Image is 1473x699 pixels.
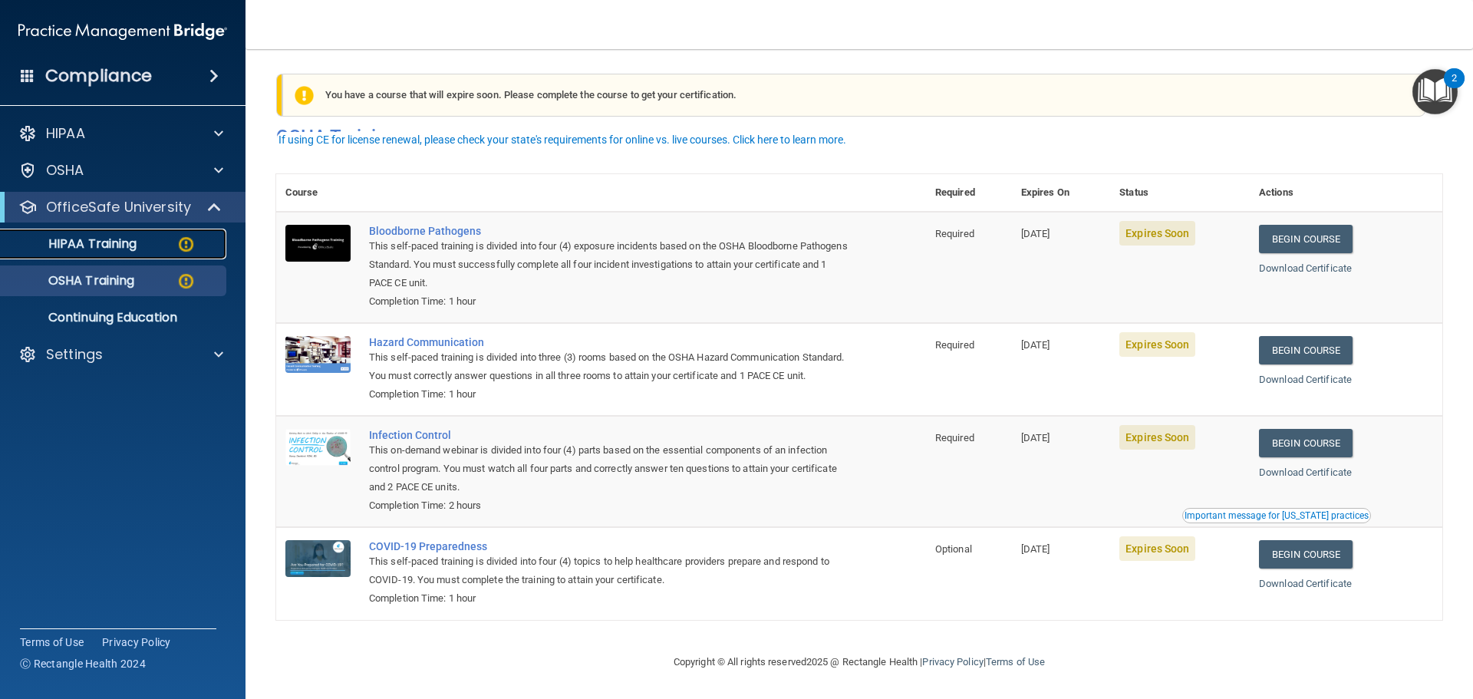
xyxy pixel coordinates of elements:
p: HIPAA [46,124,85,143]
span: Required [935,228,974,239]
p: HIPAA Training [10,236,137,252]
span: [DATE] [1021,339,1050,351]
a: Begin Course [1259,429,1353,457]
div: Completion Time: 1 hour [369,292,849,311]
th: Course [276,174,360,212]
span: Expires Soon [1119,221,1195,246]
div: This self-paced training is divided into four (4) exposure incidents based on the OSHA Bloodborne... [369,237,849,292]
img: PMB logo [18,16,227,47]
div: This on-demand webinar is divided into four (4) parts based on the essential components of an inf... [369,441,849,496]
button: If using CE for license renewal, please check your state's requirements for online vs. live cours... [276,132,849,147]
span: Expires Soon [1119,425,1195,450]
a: Privacy Policy [922,656,983,668]
a: HIPAA [18,124,223,143]
a: COVID-19 Preparedness [369,540,849,552]
p: Settings [46,345,103,364]
th: Status [1110,174,1250,212]
div: This self-paced training is divided into three (3) rooms based on the OSHA Hazard Communication S... [369,348,849,385]
th: Required [926,174,1012,212]
a: Infection Control [369,429,849,441]
th: Expires On [1012,174,1110,212]
div: Completion Time: 1 hour [369,589,849,608]
th: Actions [1250,174,1442,212]
img: warning-circle.0cc9ac19.png [176,235,196,254]
span: Required [935,339,974,351]
p: OfficeSafe University [46,198,191,216]
a: Settings [18,345,223,364]
a: Download Certificate [1259,578,1352,589]
a: Hazard Communication [369,336,849,348]
p: OSHA [46,161,84,180]
div: 2 [1452,78,1457,98]
a: Terms of Use [986,656,1045,668]
div: Completion Time: 1 hour [369,385,849,404]
div: Important message for [US_STATE] practices [1185,511,1369,520]
a: OfficeSafe University [18,198,222,216]
a: Begin Course [1259,336,1353,364]
span: Required [935,432,974,443]
span: Ⓒ Rectangle Health 2024 [20,656,146,671]
span: Expires Soon [1119,536,1195,561]
a: OSHA [18,161,223,180]
p: OSHA Training [10,273,134,289]
h4: Compliance [45,65,152,87]
span: [DATE] [1021,228,1050,239]
p: Continuing Education [10,310,219,325]
span: [DATE] [1021,543,1050,555]
a: Download Certificate [1259,467,1352,478]
h4: OSHA Training [276,126,1442,147]
a: Begin Course [1259,540,1353,569]
span: [DATE] [1021,432,1050,443]
img: exclamation-circle-solid-warning.7ed2984d.png [295,86,314,105]
a: Bloodborne Pathogens [369,225,849,237]
div: You have a course that will expire soon. Please complete the course to get your certification. [282,74,1425,117]
a: Terms of Use [20,635,84,650]
button: Open Resource Center, 2 new notifications [1412,69,1458,114]
div: Completion Time: 2 hours [369,496,849,515]
a: Begin Course [1259,225,1353,253]
span: Expires Soon [1119,332,1195,357]
div: If using CE for license renewal, please check your state's requirements for online vs. live cours... [278,134,846,145]
span: Optional [935,543,972,555]
a: Download Certificate [1259,262,1352,274]
img: warning-circle.0cc9ac19.png [176,272,196,291]
div: This self-paced training is divided into four (4) topics to help healthcare providers prepare and... [369,552,849,589]
div: Copyright © All rights reserved 2025 @ Rectangle Health | | [579,638,1139,687]
button: Read this if you are a dental practitioner in the state of CA [1182,508,1371,523]
a: Download Certificate [1259,374,1352,385]
a: Privacy Policy [102,635,171,650]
